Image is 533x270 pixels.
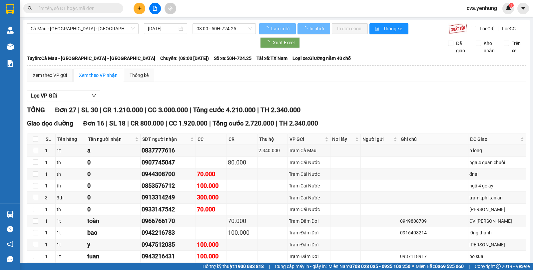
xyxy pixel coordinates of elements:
[141,239,196,251] td: 0947512035
[87,146,139,155] div: a
[31,92,57,100] span: Lọc VP Gửi
[145,106,146,114] span: |
[79,72,118,79] div: Xem theo VP nhận
[453,40,471,54] span: Đã giao
[261,106,300,114] span: TH 2.340.000
[87,228,139,237] div: bao
[288,157,330,168] td: Trạm Cái Nước
[7,211,14,218] img: warehouse-icon
[130,72,149,79] div: Thống kê
[209,120,211,127] span: |
[375,26,380,32] span: bar-chart
[142,193,195,202] div: 0913314249
[496,264,501,269] span: copyright
[27,120,73,127] span: Giao dọc đường
[45,217,54,225] div: 1
[142,135,189,143] span: SĐT người nhận
[166,120,167,127] span: |
[228,228,256,237] div: 100.000
[87,216,139,226] div: toàn
[31,24,135,34] span: Cà Mau - Sài Gòn - Đồng Nai
[106,120,108,127] span: |
[289,253,329,260] div: Trạm Đầm Dơi
[309,25,325,32] span: In phơi
[45,253,54,260] div: 1
[362,135,392,143] span: Người gửi
[7,27,14,34] img: warehouse-icon
[197,240,225,249] div: 100.000
[259,147,286,154] div: 2.340.000
[509,3,514,8] sup: 1
[134,3,145,14] button: plus
[28,6,32,11] span: search
[149,3,161,14] button: file-add
[469,159,525,166] div: nga 4 quán chuối
[289,135,323,143] span: VP Gửi
[196,134,227,145] th: CC
[57,206,85,213] div: th
[197,181,225,190] div: 100.000
[214,55,252,62] span: Số xe: 50H-724.25
[289,170,329,178] div: Trạm Cái Nước
[289,206,329,213] div: Trạm Cái Nước
[57,147,85,154] div: 1t
[470,135,519,143] span: ĐC Giao
[87,181,139,190] div: 0
[303,26,308,31] span: loading
[57,229,85,236] div: 1t
[461,4,502,12] span: cva.yenhung
[103,106,143,114] span: CR 1.210.000
[190,106,191,114] span: |
[141,192,196,203] td: 0913314249
[131,120,164,127] span: CR 800.000
[259,23,296,34] button: Làm mới
[148,106,188,114] span: CC 3.000.000
[288,168,330,180] td: Trạm Cái Nước
[197,193,225,202] div: 300.000
[44,134,56,145] th: SL
[197,169,225,179] div: 70.000
[86,180,141,192] td: 0
[469,217,525,225] div: CV [PERSON_NAME]
[509,40,526,54] span: Trên xe
[332,23,368,34] button: In đơn chọn
[57,159,85,166] div: th
[7,256,13,262] span: message
[289,147,329,154] div: Trạm Cà Mau
[87,158,139,167] div: 0
[266,40,273,45] span: loading
[88,135,134,143] span: Tên người nhận
[45,241,54,248] div: 1
[127,120,129,127] span: |
[141,215,196,227] td: 0966766170
[141,227,196,239] td: 0942216783
[7,60,14,67] img: solution-icon
[142,146,195,155] div: 0837777616
[86,145,141,156] td: a
[137,6,142,11] span: plus
[86,251,141,262] td: tuan
[288,204,330,215] td: Trạm Cái Nước
[197,24,252,34] span: 08:00 - 50H-724.25
[469,147,525,154] div: p long
[499,25,517,32] span: Lọc CC
[269,263,270,270] span: |
[435,264,464,269] strong: 0369 525 060
[7,43,14,50] img: warehouse-icon
[369,23,408,34] button: bar-chartThống kê
[45,170,54,178] div: 1
[289,194,329,201] div: Trạm Cái Nước
[399,134,468,145] th: Ghi chú
[86,204,141,215] td: 0
[86,168,141,180] td: 0
[227,134,258,145] th: CR
[57,241,85,248] div: 1t
[86,192,141,203] td: 0
[27,106,45,114] span: TỔNG
[289,217,329,225] div: Trạm Đầm Dơi
[416,263,464,270] span: Miền Bắc
[141,168,196,180] td: 0944308700
[109,120,126,127] span: SL 18
[275,263,327,270] span: Cung cấp máy in - giấy in:
[169,120,208,127] span: CC 1.920.000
